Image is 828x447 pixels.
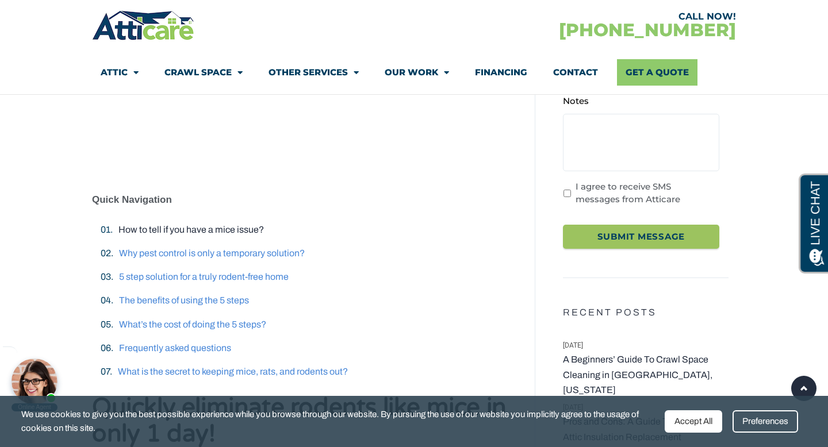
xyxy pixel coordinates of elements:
h5: Recent Posts [563,299,729,326]
nav: Menu [101,59,727,86]
iframe: Chat Invitation [6,326,190,413]
a: Attic [101,59,139,86]
a: How to tell if you have a mice issue? [118,225,264,234]
div: Preferences [733,410,798,433]
a: What’s the cost of doing the 5 steps? [119,319,266,329]
span: [DATE] [563,338,729,352]
a: Financing [475,59,527,86]
a: Contact [553,59,598,86]
div: CALL NOW! [414,12,736,21]
input: Submit Message [563,225,719,249]
a: The benefits of using the 5 steps [119,295,249,305]
span: We use cookies to give you the best possible experience while you browse through our website. By ... [21,407,656,436]
a: Other Services [269,59,359,86]
a: Our Work [385,59,449,86]
a: Crawl Space [164,59,243,86]
label: I agree to receive SMS messages from Atticare [576,180,716,206]
a: Why pest control is only a temporary solution? [119,248,305,258]
span: Opens a chat window [28,9,93,24]
a: What is the secret to keeping mice, rats, and rodents out? [118,367,348,376]
a: 5 step solution for a truly rodent-free home [119,272,289,282]
div: Accept All [665,410,722,433]
a: A Beginners’ Guide To Crawl Space Cleaning in [GEOGRAPHIC_DATA], [US_STATE] [563,352,729,398]
label: Notes [563,95,589,107]
b: Quick Navigation [92,194,172,205]
a: Get A Quote [617,59,697,86]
